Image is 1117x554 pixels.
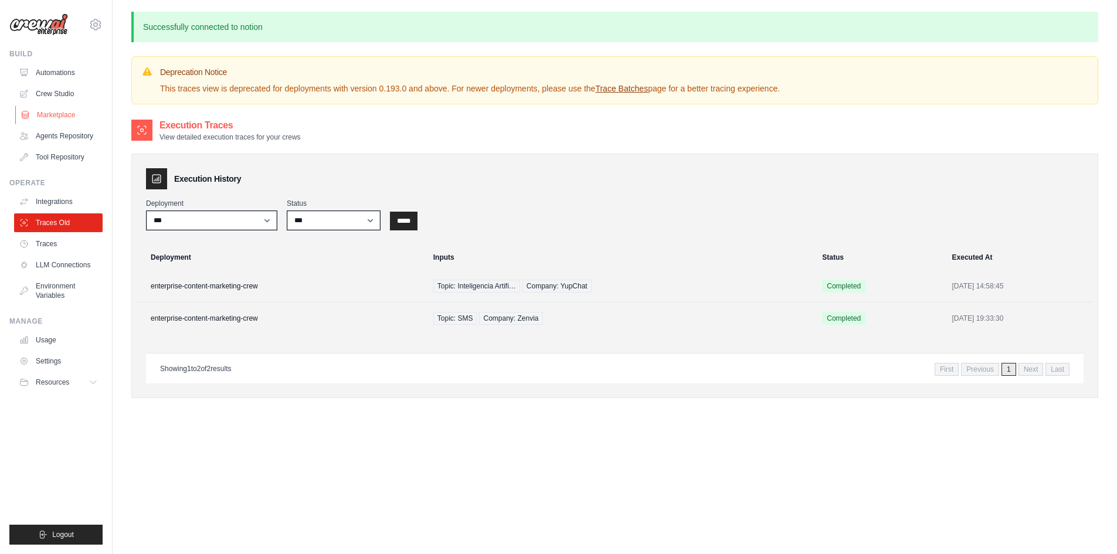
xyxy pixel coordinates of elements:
[14,331,103,349] a: Usage
[945,270,1093,303] td: [DATE] 14:58:45
[433,280,520,293] span: Topic: Inteligencia Artifi…
[15,106,104,124] a: Marketplace
[14,148,103,166] a: Tool Repository
[14,373,103,392] button: Resources
[14,352,103,371] a: Settings
[822,280,865,293] span: Completed
[14,63,103,82] a: Automations
[14,127,103,145] a: Agents Repository
[160,83,780,94] p: This traces view is deprecated for deployments with version 0.193.0 and above. For newer deployme...
[945,303,1093,335] td: [DATE] 19:33:30
[9,178,103,188] div: Operate
[426,244,815,270] th: Inputs
[146,199,277,208] label: Deployment
[595,84,648,93] a: Trace Batches
[14,234,103,253] a: Traces
[174,173,241,185] h3: Execution History
[197,365,201,373] span: 2
[14,256,103,274] a: LLM Connections
[187,365,191,373] span: 1
[1018,363,1044,376] span: Next
[287,199,381,208] label: Status
[131,12,1098,42] p: Successfully connected to notion
[961,363,999,376] span: Previous
[9,49,103,59] div: Build
[822,312,865,325] span: Completed
[9,317,103,326] div: Manage
[36,378,69,387] span: Resources
[14,84,103,103] a: Crew Studio
[935,363,959,376] span: First
[9,13,68,36] img: Logo
[1045,363,1070,376] span: Last
[137,270,426,303] td: enterprise-content-marketing-crew
[522,280,592,293] span: Company: YupChat
[433,312,477,325] span: Topic: SMS
[935,363,1070,376] nav: Pagination
[159,132,301,142] p: View detailed execution traces for your crews
[159,118,301,132] h2: Execution Traces
[815,244,945,270] th: Status
[14,192,103,211] a: Integrations
[52,530,74,539] span: Logout
[137,244,426,270] th: Deployment
[206,365,211,373] span: 2
[137,303,426,335] td: enterprise-content-marketing-crew
[14,277,103,305] a: Environment Variables
[479,312,542,325] span: Company: Zenvia
[1001,363,1016,376] span: 1
[945,244,1093,270] th: Executed At
[160,66,780,78] h3: Deprecation Notice
[14,213,103,232] a: Traces Old
[426,270,815,303] td: {"topic":"Inteligencia Artificial","company":"YupChat"}
[426,303,815,335] td: {"topic":"SMS","company":"Zenvia"}
[160,364,231,373] p: Showing to of results
[9,525,103,545] button: Logout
